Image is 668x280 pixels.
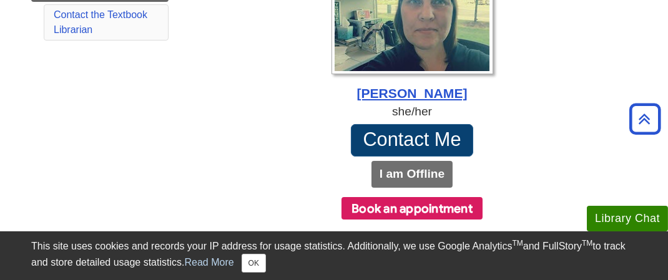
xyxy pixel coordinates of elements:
div: This site uses cookies and records your IP address for usage statistics. Additionally, we use Goo... [31,239,637,273]
strong: Subjects: [187,229,637,247]
sup: TM [512,239,523,248]
button: I am Offline [371,161,453,188]
a: Back to Top [625,110,665,127]
b: I am Offline [380,167,445,180]
button: Book an appointment [341,197,483,220]
button: Library Chat [587,206,668,231]
div: she/her [187,103,637,121]
a: Read More [184,257,233,268]
button: Close [242,254,266,273]
a: Contact Me [351,124,473,157]
a: Contact the Textbook Librarian [54,9,147,35]
sup: TM [582,239,592,248]
div: [PERSON_NAME] [187,84,637,104]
